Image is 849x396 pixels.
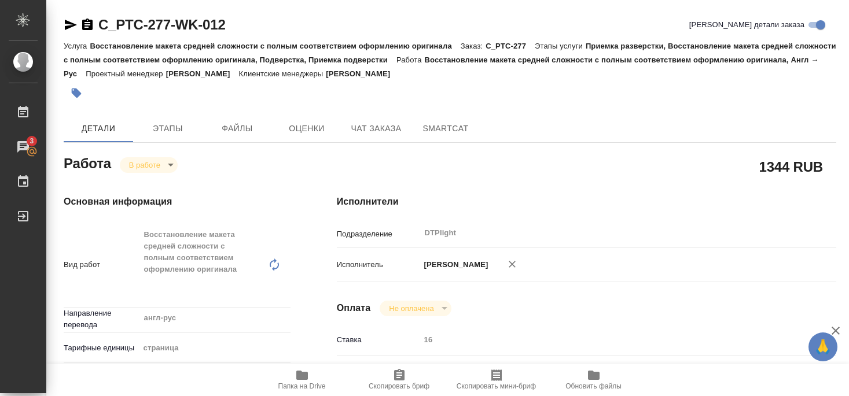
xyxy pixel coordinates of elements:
[64,80,89,106] button: Добавить тэг
[90,42,460,50] p: Восстановление макета средней сложности с полным соответствием оформлению оригинала
[126,160,164,170] button: В работе
[210,121,265,136] span: Файлы
[486,42,535,50] p: C_PTC-277
[461,42,486,50] p: Заказ:
[64,259,139,271] p: Вид работ
[337,334,420,346] p: Ставка
[71,121,126,136] span: Детали
[337,228,420,240] p: Подразделение
[64,195,291,209] h4: Основная информация
[420,331,795,348] input: Пустое поле
[120,157,178,173] div: В работе
[385,304,437,313] button: Не оплачена
[166,69,239,78] p: [PERSON_NAME]
[396,55,425,64] p: Работа
[418,121,473,136] span: SmartCat
[253,364,351,396] button: Папка на Drive
[813,335,833,359] span: 🙏
[239,69,326,78] p: Клиентские менеджеры
[139,338,291,358] div: страница
[351,364,448,396] button: Скопировать бриф
[3,132,43,161] a: 3
[759,157,823,176] h2: 1344 RUB
[689,19,804,31] span: [PERSON_NAME] детали заказа
[457,382,536,390] span: Скопировать мини-бриф
[140,121,196,136] span: Этапы
[565,382,622,390] span: Обновить файлы
[337,195,836,209] h4: Исполнители
[64,152,111,173] h2: Работа
[80,18,94,32] button: Скопировать ссылку
[337,259,420,271] p: Исполнитель
[98,17,226,32] a: C_PTC-277-WK-012
[64,18,78,32] button: Скопировать ссылку для ЯМессенджера
[545,364,642,396] button: Обновить файлы
[279,121,335,136] span: Оценки
[86,69,166,78] p: Проектный менеджер
[64,42,90,50] p: Услуга
[23,135,41,147] span: 3
[808,332,837,361] button: 🙏
[420,259,488,271] p: [PERSON_NAME]
[348,121,404,136] span: Чат заказа
[380,301,451,316] div: В работе
[369,382,429,390] span: Скопировать бриф
[278,382,326,390] span: Папка на Drive
[64,308,139,331] p: Направление перевода
[64,342,139,354] p: Тарифные единицы
[337,301,371,315] h4: Оплата
[499,251,525,277] button: Удалить исполнителя
[448,364,545,396] button: Скопировать мини-бриф
[420,360,795,380] div: RUB
[326,69,399,78] p: [PERSON_NAME]
[535,42,586,50] p: Этапы услуги
[64,55,818,78] p: Восстановление макета средней сложности с полным соответствием оформлению оригинала, Англ → Рус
